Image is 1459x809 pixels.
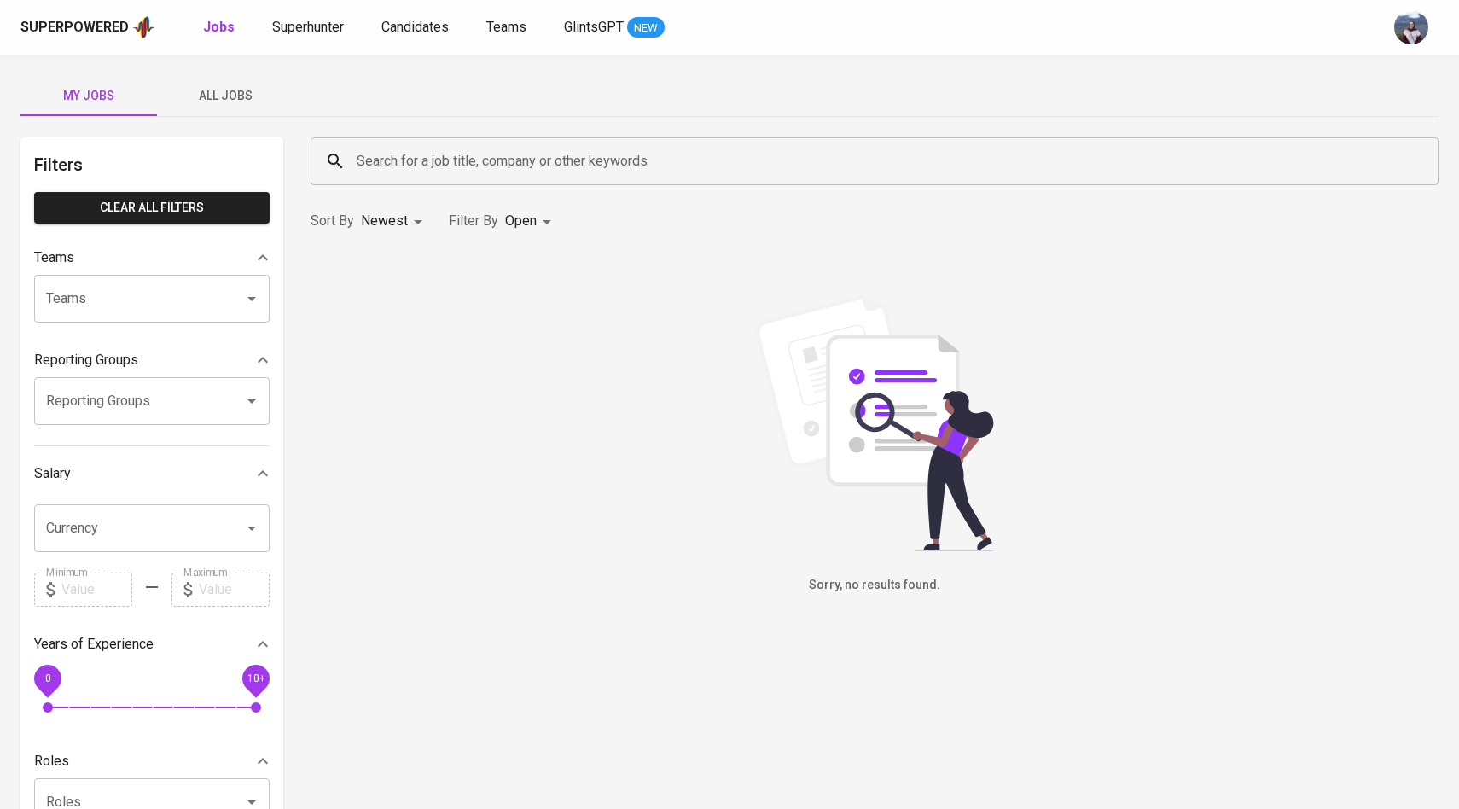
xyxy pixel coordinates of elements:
[34,463,71,484] p: Salary
[34,457,270,491] div: Salary
[240,389,264,413] button: Open
[34,350,138,370] p: Reporting Groups
[48,197,256,218] span: Clear All filters
[240,516,264,540] button: Open
[361,211,408,231] p: Newest
[44,672,50,684] span: 0
[486,17,530,38] a: Teams
[486,19,526,35] span: Teams
[747,295,1003,551] img: file_searching.svg
[381,17,452,38] a: Candidates
[203,17,238,38] a: Jobs
[361,206,428,237] div: Newest
[564,19,624,35] span: GlintsGPT
[34,241,270,275] div: Teams
[627,20,665,37] span: NEW
[34,151,270,178] h6: Filters
[311,576,1439,595] h6: Sorry, no results found.
[34,627,270,661] div: Years of Experience
[132,15,155,40] img: app logo
[240,287,264,311] button: Open
[20,15,155,40] a: Superpoweredapp logo
[34,634,154,655] p: Years of Experience
[381,19,449,35] span: Candidates
[34,343,270,377] div: Reporting Groups
[449,211,498,231] p: Filter By
[505,206,557,237] div: Open
[199,573,270,607] input: Value
[34,751,69,771] p: Roles
[564,17,665,38] a: GlintsGPT NEW
[61,573,132,607] input: Value
[247,672,264,684] span: 10+
[31,85,147,107] span: My Jobs
[1394,10,1428,44] img: christine.raharja@glints.com
[505,212,537,229] span: Open
[34,247,74,268] p: Teams
[20,18,129,38] div: Superpowered
[167,85,283,107] span: All Jobs
[34,192,270,224] button: Clear All filters
[311,211,354,231] p: Sort By
[272,19,344,35] span: Superhunter
[34,744,270,778] div: Roles
[272,17,347,38] a: Superhunter
[203,19,235,35] b: Jobs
